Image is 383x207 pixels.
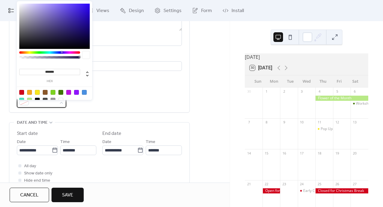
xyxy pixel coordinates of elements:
div: Pop Up Flower Bar [321,126,352,132]
div: 15 [264,151,269,155]
a: Views [83,2,114,19]
div: 25 [317,182,322,186]
div: Tue [282,75,298,88]
div: Location [17,53,181,60]
div: 16 [282,151,286,155]
div: 14 [247,151,251,155]
div: Thu [315,75,331,88]
div: #000000 [35,98,40,103]
div: Start date [17,130,38,137]
div: 13 [352,120,357,125]
div: 19 [335,151,339,155]
div: #FFFFFF [58,98,63,103]
a: Install [218,2,248,19]
div: 8 [264,120,269,125]
div: #417505 [58,90,63,95]
div: 18 [317,151,322,155]
div: [DATE] [245,53,368,61]
div: 11 [317,120,322,125]
span: Date and time [17,119,48,126]
span: Show date only [24,170,52,177]
span: Form [201,7,212,14]
div: #BD10E0 [66,90,71,95]
div: 27 [352,182,357,186]
div: 22 [264,182,269,186]
div: 9 [282,120,286,125]
div: 4 [317,89,322,94]
div: Closed for Christmas Break [315,188,368,193]
div: 20 [352,151,357,155]
span: Save [62,192,73,199]
span: Time [60,139,70,146]
div: 6 [352,89,357,94]
div: Open for Christmas Orders [263,188,280,193]
a: Form [188,2,216,19]
div: #4A90E2 [82,90,87,95]
div: Mon [266,75,282,88]
span: Install [232,7,244,14]
div: #D0021B [19,90,24,95]
div: 26 [335,182,339,186]
a: Design [115,2,148,19]
button: Save [51,188,84,202]
div: #F8E71C [35,90,40,95]
div: #9B9B9B [51,98,55,103]
div: 24 [300,182,304,186]
div: 10 [300,120,304,125]
div: Early Closing - Christmas Eve 3pm [298,188,316,193]
div: #50E3C2 [19,98,24,103]
div: 21 [247,182,251,186]
button: Cancel [10,188,49,202]
div: Sat [347,75,363,88]
span: Views [96,7,109,14]
div: 7 [247,120,251,125]
button: 30[DATE] [248,64,274,72]
div: 1 [264,89,269,94]
div: Workshop - Seasonal Wreath Making [350,101,368,106]
div: 3 [300,89,304,94]
span: All day [24,163,36,170]
div: Pop Up Flower Bar [315,126,333,132]
span: Time [146,139,155,146]
div: Flower of the Month [315,96,368,101]
span: Design [129,7,144,14]
div: 23 [282,182,286,186]
span: Hide end time [24,177,50,184]
div: #F5A623 [27,90,32,95]
div: 5 [335,89,339,94]
div: Wed [298,75,315,88]
div: 2 [282,89,286,94]
div: #8B572A [43,90,48,95]
div: End date [102,130,121,137]
div: #7ED321 [51,90,55,95]
span: Settings [163,7,182,14]
div: #4A4A4A [43,98,48,103]
a: Settings [150,2,186,19]
span: Cancel [20,192,39,199]
div: Sun [250,75,266,88]
span: Date [17,139,26,146]
div: Fri [331,75,347,88]
a: My Events [4,2,43,19]
label: hex [19,80,80,83]
div: 12 [335,120,339,125]
div: 17 [300,151,304,155]
div: #B8E986 [27,98,32,103]
div: 30 [247,89,251,94]
span: Date [102,139,111,146]
div: #9013FE [74,90,79,95]
div: Early Closing - [DATE] 3pm [303,188,348,193]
